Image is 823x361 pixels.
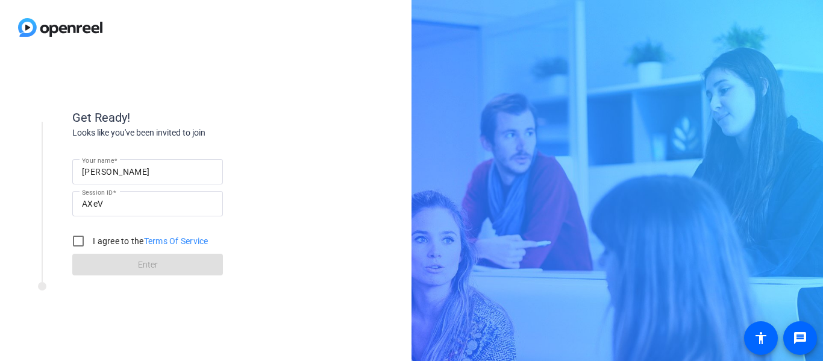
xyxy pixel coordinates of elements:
[82,189,113,196] mat-label: Session ID
[72,127,313,139] div: Looks like you've been invited to join
[90,235,208,247] label: I agree to the
[82,157,114,164] mat-label: Your name
[144,236,208,246] a: Terms Of Service
[72,108,313,127] div: Get Ready!
[793,331,807,345] mat-icon: message
[754,331,768,345] mat-icon: accessibility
